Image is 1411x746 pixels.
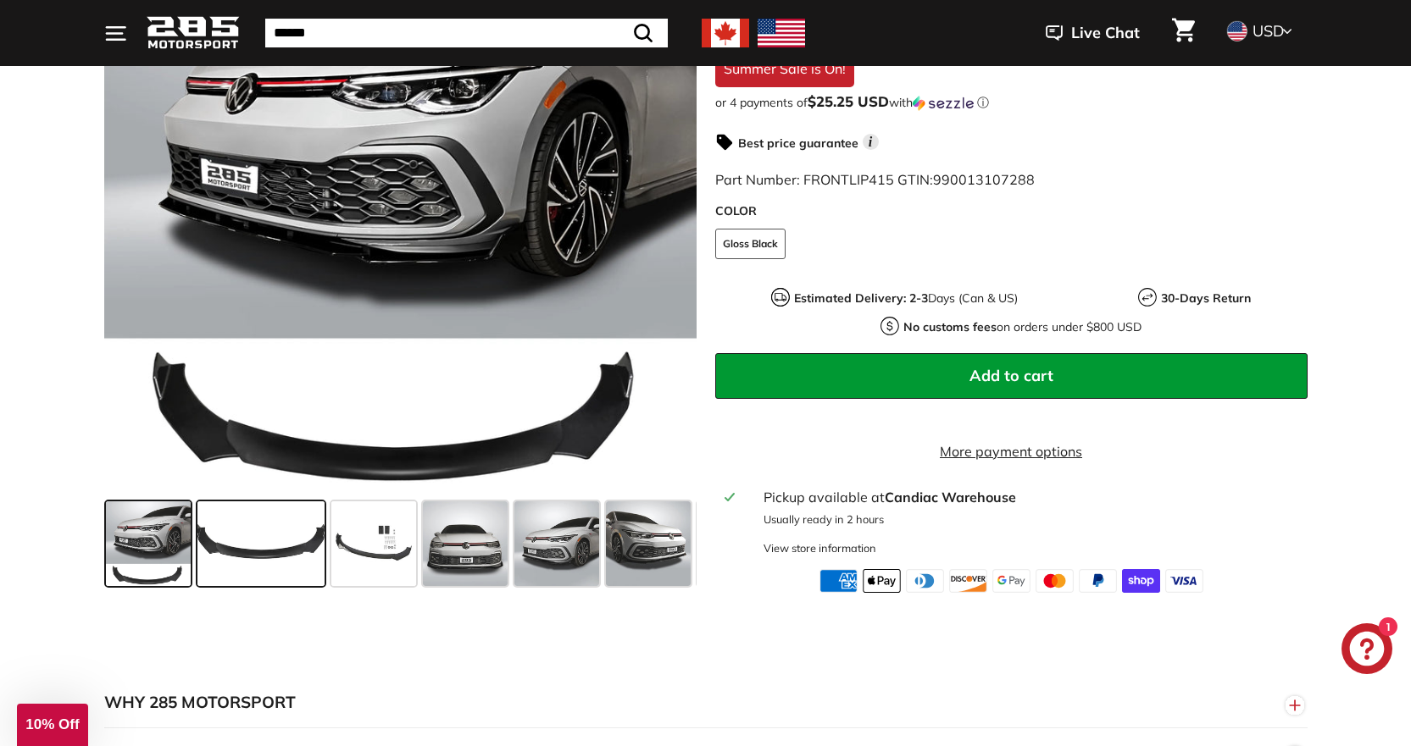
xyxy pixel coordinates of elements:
div: or 4 payments of$25.25 USDwithSezzle Click to learn more about Sezzle [715,94,1308,111]
span: Part Number: FRONTLIP415 GTIN: [715,171,1035,188]
div: Summer Sale is On! [715,50,854,87]
span: 10% Off [25,716,79,732]
img: diners_club [906,569,944,593]
span: Add to cart [969,366,1053,385]
strong: No customs fees [903,319,997,334]
button: WHY 285 MOTORSPORT [104,677,1308,728]
img: visa [1165,569,1203,593]
img: paypal [1079,569,1117,593]
p: Days (Can & US) [794,290,1018,307]
inbox-online-store-chat: Shopify online store chat [1336,623,1397,678]
p: Usually ready in 2 hours [764,511,1297,528]
span: $25.25 USD [808,92,889,110]
span: 990013107288 [933,171,1035,188]
button: Add to cart [715,353,1308,399]
img: Logo_285_Motorsport_areodynamics_components [147,14,240,53]
strong: Estimated Delivery: 2-3 [794,290,928,306]
div: or 4 payments of with [715,94,1308,111]
span: USD [1253,21,1284,41]
img: master [1036,569,1074,593]
a: Cart [1162,4,1205,62]
strong: Best price guarantee [738,135,858,151]
span: i [863,134,879,150]
img: shopify_pay [1122,569,1160,593]
div: Pickup available at [764,487,1297,507]
p: on orders under $800 USD [903,318,1142,336]
img: google_pay [992,569,1030,593]
img: Sezzle [913,96,974,111]
strong: 30-Days Return [1161,290,1251,306]
div: 10% Off [17,704,88,746]
strong: Candiac Warehouse [885,489,1016,506]
img: discover [949,569,987,593]
button: Live Chat [1024,12,1162,54]
a: More payment options [715,441,1308,461]
label: COLOR [715,202,1308,220]
div: View store information [764,540,876,556]
img: american_express [819,569,858,593]
span: Live Chat [1071,22,1140,44]
img: apple_pay [863,569,901,593]
input: Search [265,19,668,47]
